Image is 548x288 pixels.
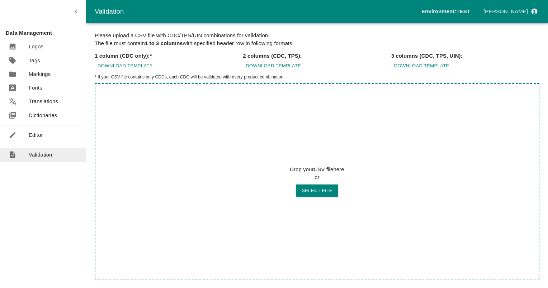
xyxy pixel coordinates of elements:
p: Drop your CSV file here [290,165,344,173]
p: Environment: TEST [421,8,470,15]
div: Validation [95,6,421,17]
p: Logos [29,43,43,51]
p: * If your CSV file contains only CDCs, each CDC will be validated with every product combination. [95,74,539,80]
button: Download Template [243,60,304,72]
p: 2 columns (CDC, TPS): [243,52,302,60]
p: Fonts [29,84,42,92]
button: Download Template [95,60,156,72]
p: [PERSON_NAME] [483,8,528,15]
button: profile [481,5,539,18]
p: Editor [29,131,43,139]
p: Markings [29,70,51,78]
button: Download Template [391,60,452,72]
p: Data Management [6,29,86,37]
p: Validation [29,151,52,159]
span: 1 to 3 columns [145,40,183,46]
p: or [290,173,344,181]
p: Please upload a CSV file with CDC/TPS/UIN combinations for validation. The file must contain with... [95,32,539,48]
p: 1 column (CDC only):* [95,52,152,60]
button: Drop yourCSV filehereor [296,184,338,197]
p: Translations [29,97,58,105]
p: Dictionaries [29,111,57,119]
p: Tags [29,57,40,64]
p: 3 columns (CDC, TPS, UIN): [391,52,463,60]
